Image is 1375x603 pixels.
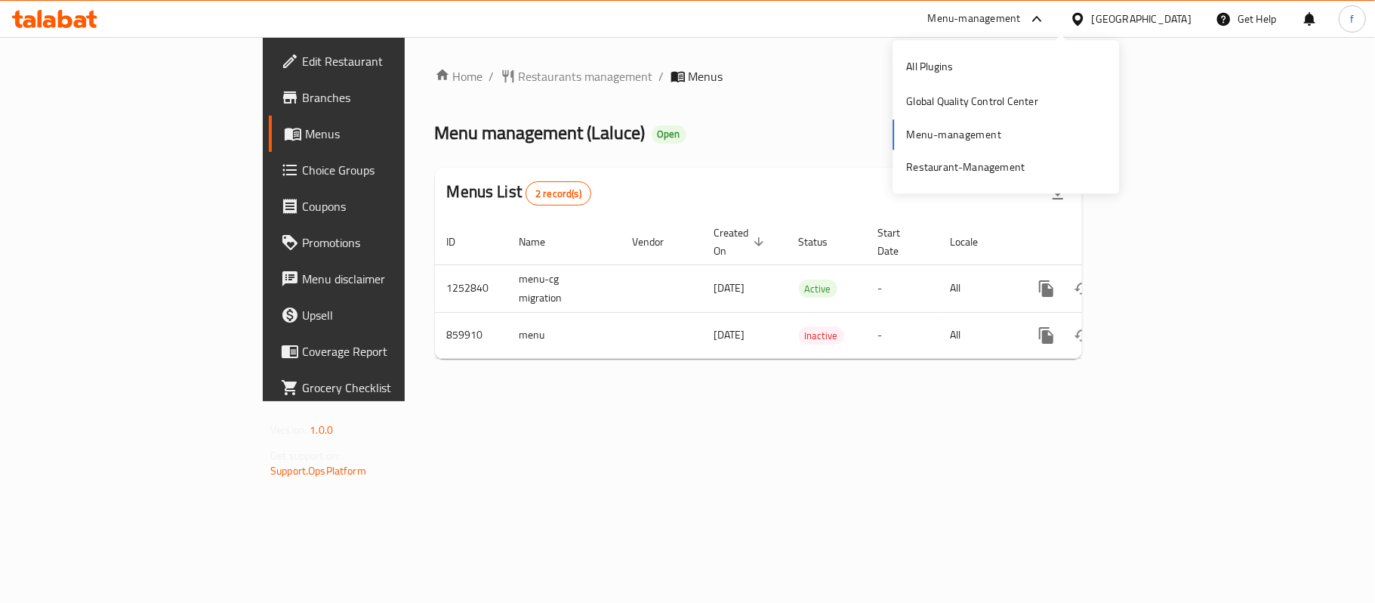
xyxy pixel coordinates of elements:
[269,116,492,152] a: Menus
[652,128,686,141] span: Open
[270,446,340,465] span: Get support on:
[799,327,844,345] span: Inactive
[305,125,480,143] span: Menus
[270,461,366,481] a: Support.OpsPlatform
[302,197,480,215] span: Coupons
[302,161,480,179] span: Choice Groups
[1016,219,1185,265] th: Actions
[302,270,480,288] span: Menu disclaimer
[866,312,939,358] td: -
[689,67,723,85] span: Menus
[501,67,653,85] a: Restaurants management
[714,325,745,345] span: [DATE]
[302,52,480,70] span: Edit Restaurant
[447,181,591,206] h2: Menus List
[269,43,492,79] a: Edit Restaurant
[799,280,837,298] span: Active
[302,379,480,397] span: Grocery Checklist
[526,187,590,201] span: 2 record(s)
[652,125,686,144] div: Open
[1350,11,1354,27] span: f
[939,264,1016,312] td: All
[270,420,307,440] span: Version:
[951,233,998,251] span: Locale
[269,333,492,370] a: Coverage Report
[302,342,480,360] span: Coverage Report
[714,278,745,298] span: [DATE]
[269,261,492,297] a: Menu disclaimer
[507,312,621,358] td: menu
[906,94,1038,110] div: Global Quality Control Center
[633,233,684,251] span: Vendor
[939,312,1016,358] td: All
[269,188,492,224] a: Coupons
[519,233,566,251] span: Name
[928,10,1021,28] div: Menu-management
[906,58,953,75] div: All Plugins
[799,326,844,345] div: Inactive
[714,224,769,260] span: Created On
[799,233,848,251] span: Status
[269,224,492,261] a: Promotions
[1092,11,1192,27] div: [GEOGRAPHIC_DATA]
[302,233,480,252] span: Promotions
[435,219,1185,359] table: enhanced table
[269,297,492,333] a: Upsell
[269,152,492,188] a: Choice Groups
[659,67,664,85] li: /
[1065,271,1101,307] button: Change Status
[866,264,939,312] td: -
[435,67,1082,85] nav: breadcrumb
[269,370,492,406] a: Grocery Checklist
[302,306,480,324] span: Upsell
[799,280,837,298] div: Active
[310,420,333,440] span: 1.0.0
[526,181,591,206] div: Total records count
[1028,317,1065,354] button: more
[435,116,646,150] span: Menu management ( Laluce )
[269,79,492,116] a: Branches
[507,264,621,312] td: menu-cg migration
[302,88,480,107] span: Branches
[1065,317,1101,354] button: Change Status
[519,67,653,85] span: Restaurants management
[878,224,920,260] span: Start Date
[906,159,1025,175] div: Restaurant-Management
[1028,271,1065,307] button: more
[447,233,476,251] span: ID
